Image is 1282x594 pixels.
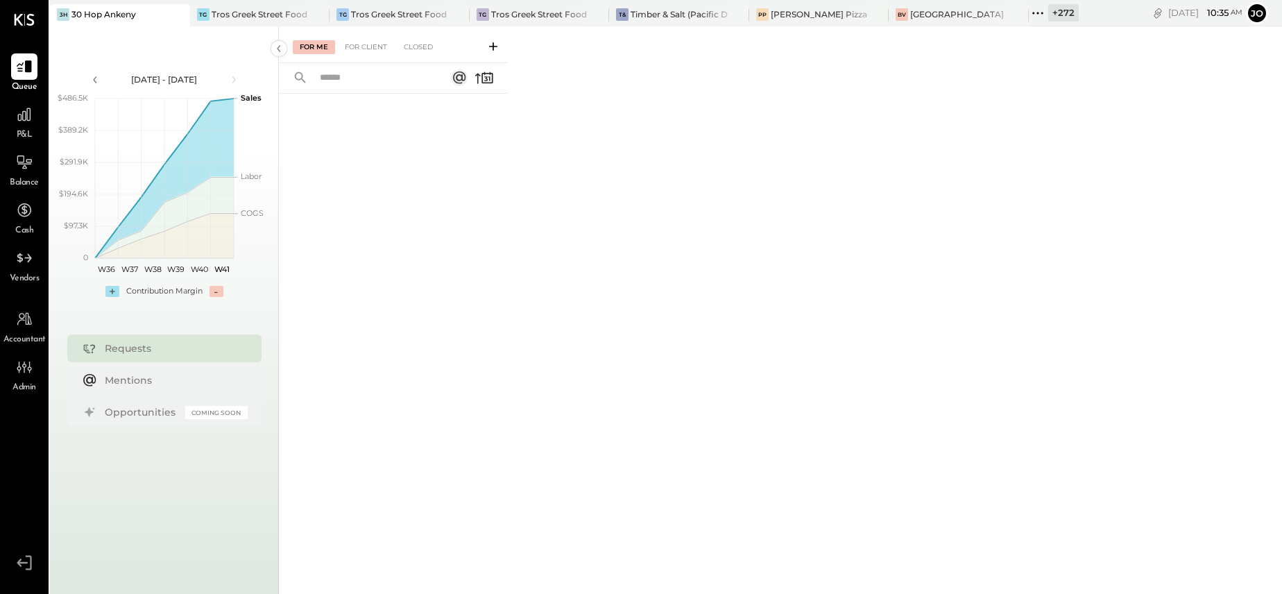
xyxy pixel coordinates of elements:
span: Vendors [10,273,40,285]
button: Jo [1246,2,1268,24]
div: PP [756,8,769,21]
text: W39 [167,264,185,274]
text: W36 [98,264,115,274]
span: Balance [10,177,39,189]
div: 3H [57,8,69,21]
span: Admin [12,382,36,394]
text: $97.3K [64,221,88,230]
div: [DATE] - [DATE] [105,74,223,85]
text: $291.9K [60,157,88,167]
a: Balance [1,149,48,189]
span: P&L [17,129,33,142]
text: $389.2K [58,125,88,135]
a: Vendors [1,245,48,285]
span: Accountant [3,334,46,346]
a: Cash [1,197,48,237]
div: Tros Greek Street Food - [GEOGRAPHIC_DATA] [351,8,449,20]
div: [PERSON_NAME] Pizza- Sycamore [771,8,869,20]
div: Opportunities [105,405,178,419]
div: copy link [1151,6,1165,20]
div: Mentions [105,373,241,387]
text: W37 [121,264,138,274]
text: COGS [241,208,264,218]
text: Sales [241,93,262,103]
a: Accountant [1,306,48,346]
div: Tros Greek Street Food - [PERSON_NAME] [491,8,589,20]
text: Labor [241,171,262,181]
div: + 272 [1048,4,1079,22]
text: $486.5K [58,93,88,103]
div: Coming Soon [185,406,248,419]
div: Requests [105,341,241,355]
div: TG [336,8,349,21]
text: W40 [190,264,207,274]
div: - [210,286,223,297]
a: Admin [1,354,48,394]
span: Queue [12,81,37,94]
a: P&L [1,101,48,142]
a: Queue [1,53,48,94]
div: TG [477,8,489,21]
div: BV [896,8,908,21]
div: + [105,286,119,297]
div: Contribution Margin [126,286,203,297]
div: T& [616,8,629,21]
div: Closed [397,40,440,54]
div: For Me [293,40,335,54]
span: Cash [15,225,33,237]
div: Tros Greek Street Food - [GEOGRAPHIC_DATA] [212,8,309,20]
div: [DATE] [1168,6,1242,19]
div: [GEOGRAPHIC_DATA] [910,8,1004,20]
div: 30 Hop Ankeny [71,8,136,20]
text: W38 [144,264,161,274]
text: W41 [214,264,230,274]
div: TG [197,8,210,21]
text: $194.6K [59,189,88,198]
div: For Client [338,40,394,54]
div: Timber & Salt (Pacific Dining CA1 LLC) [631,8,728,20]
text: 0 [83,253,88,262]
